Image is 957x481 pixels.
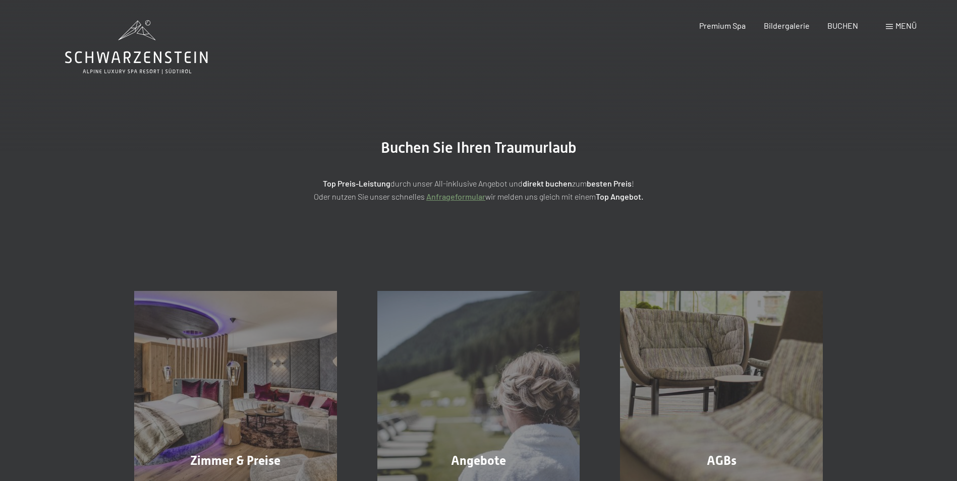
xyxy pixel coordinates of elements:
span: Buchen Sie Ihren Traumurlaub [381,139,577,156]
span: Menü [895,21,917,30]
strong: Top Preis-Leistung [323,178,390,188]
span: Angebote [451,453,506,468]
p: durch unser All-inklusive Angebot und zum ! Oder nutzen Sie unser schnelles wir melden uns gleich... [227,177,731,203]
span: Zimmer & Preise [190,453,280,468]
strong: Top Angebot. [596,192,643,201]
strong: besten Preis [587,178,632,188]
a: Premium Spa [699,21,746,30]
span: AGBs [707,453,737,468]
a: Bildergalerie [764,21,810,30]
a: Anfrageformular [426,192,485,201]
a: BUCHEN [827,21,858,30]
strong: direkt buchen [523,178,572,188]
